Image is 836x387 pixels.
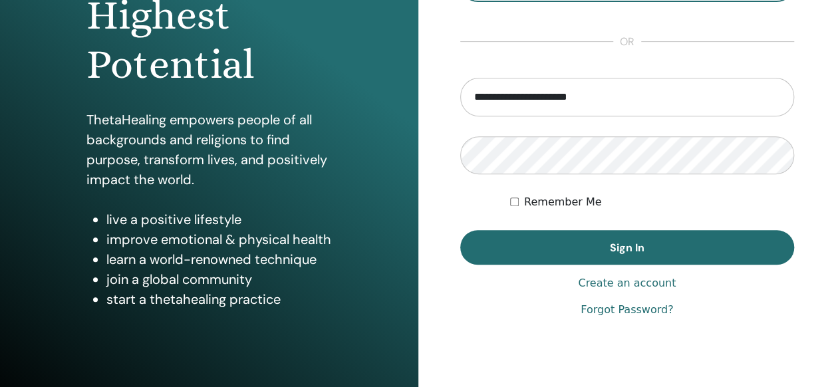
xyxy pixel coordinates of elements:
li: learn a world-renowned technique [106,249,332,269]
span: or [613,34,641,50]
p: ThetaHealing empowers people of all backgrounds and religions to find purpose, transform lives, a... [86,110,332,190]
li: improve emotional & physical health [106,229,332,249]
a: Forgot Password? [581,302,673,318]
a: Create an account [578,275,676,291]
span: Sign In [610,241,644,255]
label: Remember Me [524,194,602,210]
li: start a thetahealing practice [106,289,332,309]
div: Keep me authenticated indefinitely or until I manually logout [510,194,794,210]
button: Sign In [460,230,795,265]
li: live a positive lifestyle [106,209,332,229]
li: join a global community [106,269,332,289]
